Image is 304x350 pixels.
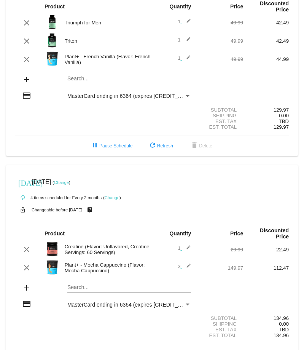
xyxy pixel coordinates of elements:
button: Delete [184,139,218,153]
span: 1 [178,55,191,61]
strong: Quantity [169,3,191,10]
div: 42.49 [243,38,289,44]
mat-icon: clear [22,18,31,27]
div: 134.96 [243,315,289,321]
strong: Quantity [169,230,191,237]
div: 49.99 [197,20,243,26]
span: MasterCard ending in 6364 (expires [CREDIT_CARD_DATA]) [67,302,213,308]
a: Change [105,195,119,200]
mat-icon: clear [22,263,31,272]
mat-icon: lock_open [18,205,27,215]
span: 1 [178,37,191,43]
small: 4 items scheduled for Every 2 months [15,195,102,200]
mat-icon: credit_card [22,299,31,308]
input: Search... [67,284,191,291]
div: 49.99 [197,38,243,44]
strong: Price [230,230,243,237]
small: Changeable before [DATE] [32,208,83,212]
div: 22.49 [243,247,289,253]
div: 29.99 [197,247,243,253]
div: 112.47 [243,265,289,271]
span: 1 [178,19,191,24]
input: Search... [67,76,191,82]
div: 129.97 [243,107,289,113]
mat-icon: add [22,75,31,84]
div: Plant+ - Mocha Cappuccino (Flavor: Mocha Cappuccino) [61,262,152,273]
span: 0.00 [279,321,289,327]
div: Est. Total [197,332,243,338]
div: Subtotal [197,315,243,321]
mat-icon: clear [22,55,31,64]
mat-icon: refresh [148,141,157,150]
mat-icon: live_help [85,205,94,215]
div: 49.99 [197,56,243,62]
span: TBD [279,118,289,124]
mat-icon: delete [190,141,199,150]
strong: Product [45,3,65,10]
div: 149.97 [197,265,243,271]
span: 3 [178,264,191,269]
div: Subtotal [197,107,243,113]
button: Pause Schedule [84,139,138,153]
mat-icon: autorenew [18,193,27,202]
strong: Product [45,230,65,237]
div: Triumph for Men [61,20,152,26]
img: Image-1-Triumph_carousel-front-transp.png [45,14,60,30]
mat-icon: [DATE] [18,178,27,187]
div: Est. Tax [197,327,243,332]
img: Image-1-Carousel-Plant-Vanilla-no-badge-Transp.png [45,51,60,66]
mat-icon: pause [90,141,99,150]
span: Delete [190,143,212,149]
span: 129.97 [274,124,289,130]
mat-icon: clear [22,245,31,254]
div: Shipping [197,321,243,327]
span: 134.96 [274,332,289,338]
div: Est. Total [197,124,243,130]
mat-icon: credit_card [22,91,31,100]
div: Triton [61,38,152,44]
span: TBD [279,327,289,332]
img: Image-1-Carousel-Plant-Mocha-Capp_transp.png [45,260,60,275]
div: 44.99 [243,56,289,62]
strong: Discounted Price [260,0,289,13]
span: Pause Schedule [90,143,132,149]
img: Image-1-Carousel-Triton-Transp.png [45,33,60,48]
div: Shipping [197,113,243,118]
span: 1 [178,245,191,251]
mat-select: Payment Method [67,93,191,99]
small: ( ) [103,195,121,200]
button: Refresh [142,139,179,153]
div: Creatine (Flavor: Unflavored, Creatine Servings: 60 Servings) [61,244,152,255]
div: 42.49 [243,20,289,26]
span: MasterCard ending in 6364 (expires [CREDIT_CARD_DATA]) [67,93,213,99]
a: Change [54,180,69,185]
mat-icon: edit [182,18,191,27]
mat-icon: add [22,283,31,292]
mat-icon: edit [182,37,191,46]
div: Est. Tax [197,118,243,124]
img: Image-1-Carousel-Creatine-60S-1000x1000-Transp.png [45,241,60,257]
span: Refresh [148,143,173,149]
mat-icon: edit [182,263,191,272]
div: Plant+ - French Vanilla (Flavor: French Vanilla) [61,54,152,65]
mat-icon: edit [182,55,191,64]
strong: Discounted Price [260,227,289,240]
small: ( ) [53,180,70,185]
mat-icon: clear [22,37,31,46]
span: 0.00 [279,113,289,118]
mat-icon: edit [182,245,191,254]
strong: Price [230,3,243,10]
mat-select: Payment Method [67,302,191,308]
